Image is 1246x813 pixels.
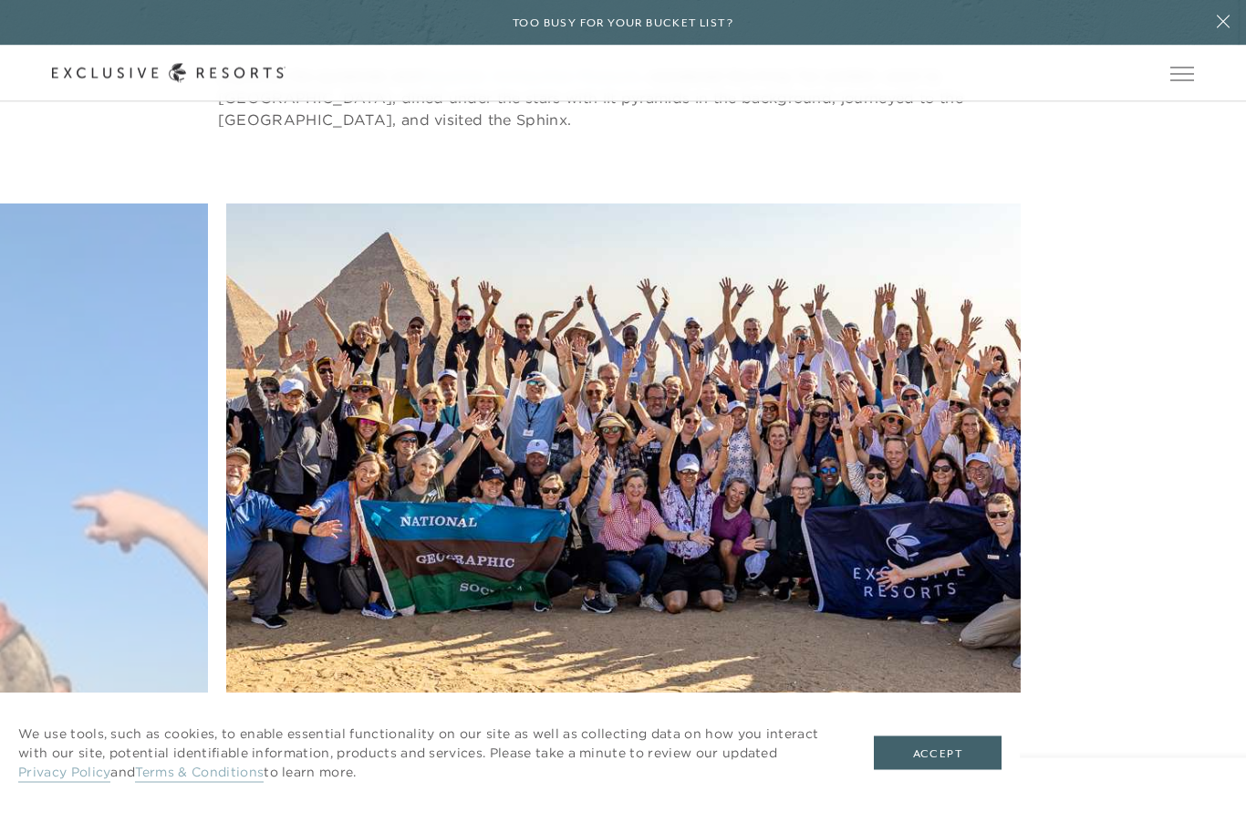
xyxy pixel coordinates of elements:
[135,764,264,783] a: Terms & Conditions
[513,15,733,32] h6: Too busy for your bucket list?
[18,764,110,783] a: Privacy Policy
[18,724,837,782] p: We use tools, such as cookies, to enable essential functionality on our site as well as collectin...
[1170,68,1194,80] button: Open navigation
[874,736,1002,771] button: Accept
